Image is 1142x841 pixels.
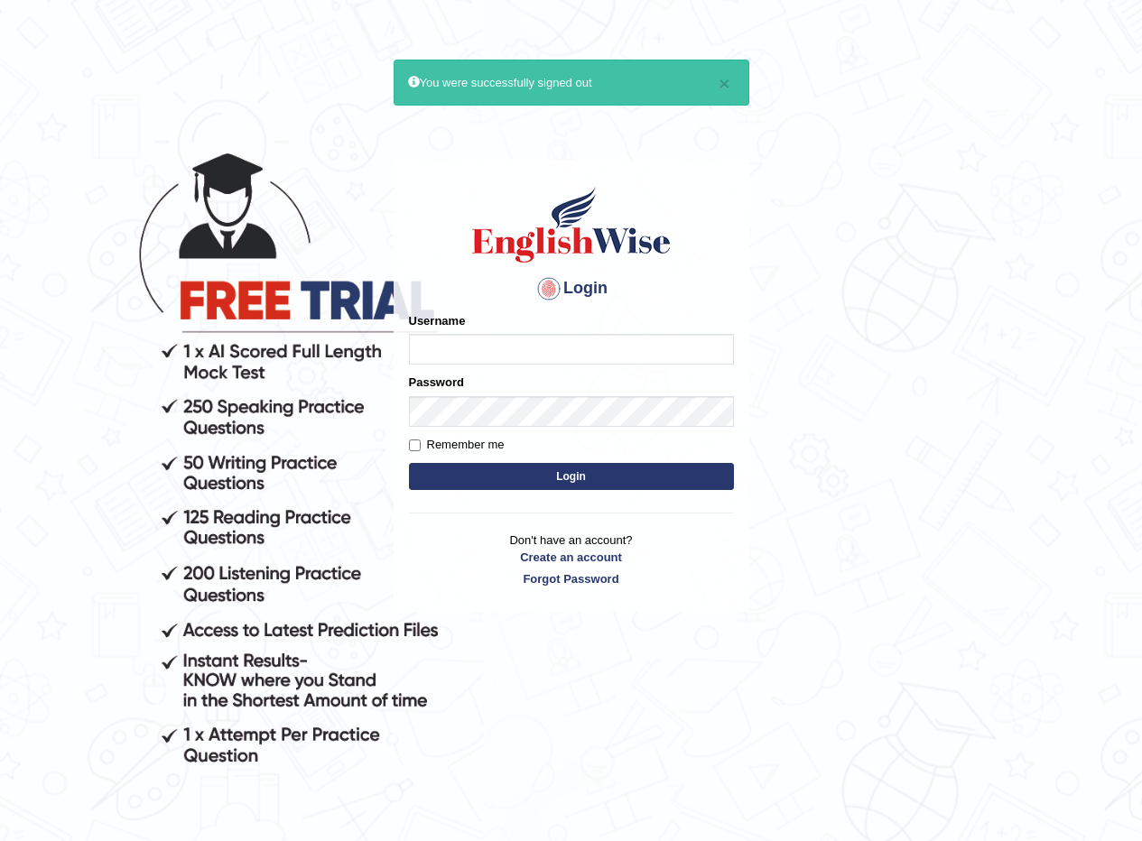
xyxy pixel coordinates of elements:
label: Remember me [409,436,505,454]
label: Username [409,312,466,329]
a: Create an account [409,549,734,566]
label: Password [409,374,464,391]
div: You were successfully signed out [394,60,749,106]
input: Remember me [409,439,421,451]
h4: Login [409,274,734,303]
img: Logo of English Wise sign in for intelligent practice with AI [469,184,674,265]
p: Don't have an account? [409,531,734,587]
button: Login [409,463,734,490]
button: × [719,74,729,93]
a: Forgot Password [409,570,734,587]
